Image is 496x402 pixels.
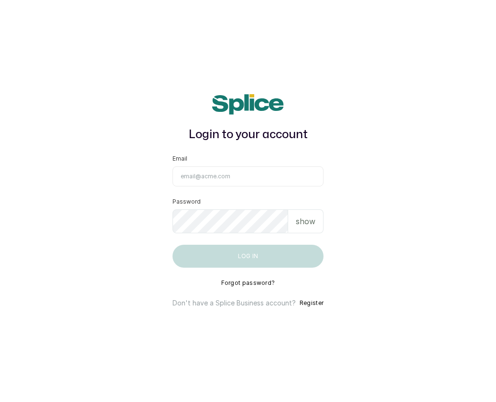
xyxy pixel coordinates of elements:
[173,198,201,206] label: Password
[296,216,315,227] p: show
[173,245,323,268] button: Log in
[173,166,323,186] input: email@acme.com
[173,126,323,143] h1: Login to your account
[221,279,275,287] button: Forgot password?
[173,155,187,163] label: Email
[300,298,323,308] button: Register
[173,298,296,308] p: Don't have a Splice Business account?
